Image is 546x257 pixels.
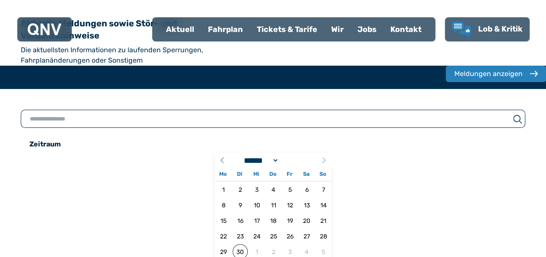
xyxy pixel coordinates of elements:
span: 22.09.2025 [216,228,231,244]
span: Di [231,171,248,177]
span: 28.09.2025 [316,228,331,244]
span: 09.09.2025 [233,197,248,213]
span: 01.09.2025 [216,182,231,197]
span: 12.09.2025 [282,197,297,213]
span: 20.09.2025 [299,213,314,228]
span: 14.09.2025 [316,197,331,213]
span: 27.09.2025 [299,228,314,244]
span: 06.09.2025 [299,182,314,197]
a: Kontakt [383,18,428,41]
span: 05.09.2025 [282,182,297,197]
select: Month [241,156,279,165]
span: 26.09.2025 [282,228,297,244]
span: So [315,171,331,177]
a: Aktuell [159,18,201,41]
a: Lob & Kritik [452,22,523,37]
span: 03.09.2025 [249,182,264,197]
span: 21.09.2025 [316,213,331,228]
h2: Die aktuellsten Informationen zu laufenden Sperrungen, Fahrplanänderungen oder Sonstigem [21,45,259,66]
a: Tickets & Tarife [250,18,324,41]
span: Do [265,171,281,177]
span: Lob & Kritik [478,24,523,34]
span: 10.09.2025 [249,197,264,213]
a: Wir [324,18,351,41]
img: QNV Logo [28,23,61,35]
span: 16.09.2025 [233,213,248,228]
span: Sa [298,171,314,177]
a: QNV Logo [28,21,61,38]
span: 04.09.2025 [266,182,281,197]
span: 11.09.2025 [266,197,281,213]
span: 17.09.2025 [249,213,264,228]
span: 19.09.2025 [282,213,297,228]
input: Year [279,156,310,165]
a: Jobs [351,18,383,41]
legend: Zeitraum [29,140,61,149]
div: Meldungen anzeigen [454,69,523,79]
span: 13.09.2025 [299,197,314,213]
span: Fr [281,171,298,177]
span: 24.09.2025 [249,228,264,244]
span: 23.09.2025 [233,228,248,244]
button: Meldungen anzeigen [446,66,546,82]
span: Mi [248,171,265,177]
span: Mo [215,171,231,177]
h1: Aktuelle Meldungen sowie Stör- und Verkehrshinweise [21,17,194,41]
span: 25.09.2025 [266,228,281,244]
span: 15.09.2025 [216,213,231,228]
a: Fahrplan [201,18,250,41]
span: 07.09.2025 [316,182,331,197]
span: 18.09.2025 [266,213,281,228]
span: 02.09.2025 [233,182,248,197]
button: suchen [510,114,525,124]
span: 08.09.2025 [216,197,231,213]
